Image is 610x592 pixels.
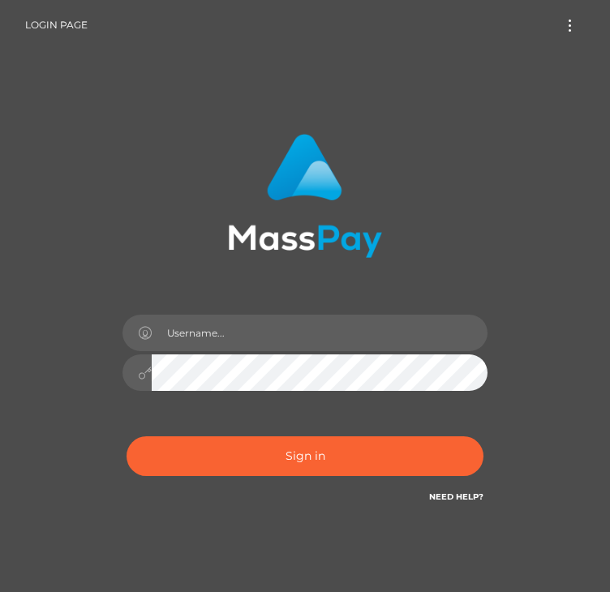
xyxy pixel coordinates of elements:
[429,491,483,502] a: Need Help?
[555,15,585,36] button: Toggle navigation
[127,436,483,476] button: Sign in
[228,134,382,258] img: MassPay Login
[152,315,488,351] input: Username...
[25,8,88,42] a: Login Page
